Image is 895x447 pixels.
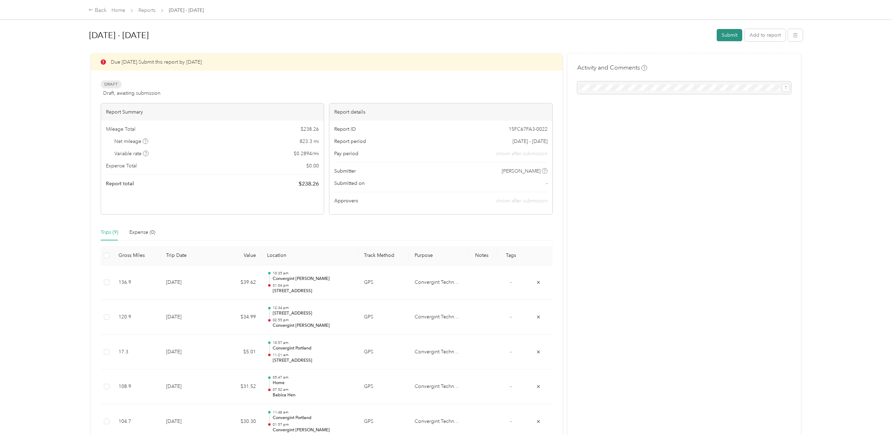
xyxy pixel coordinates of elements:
span: - [510,383,511,389]
span: - [510,314,511,320]
span: - [510,349,511,355]
td: [DATE] [160,300,215,335]
td: GPS [358,265,409,300]
p: 01:04 pm [273,283,353,288]
td: 108.9 [113,369,160,404]
p: 11:48 am [273,410,353,415]
a: Home [112,7,125,13]
td: Convergint Technologies [409,300,467,335]
span: shown after submission [496,198,547,204]
td: Convergint Technologies [409,335,467,370]
td: 136.9 [113,265,160,300]
td: GPS [358,300,409,335]
p: Home [273,380,353,386]
p: Convergint Portland [273,345,353,352]
th: Notes [467,246,496,265]
td: $30.30 [215,404,261,439]
p: [STREET_ADDRESS] [273,288,353,294]
p: 10:35 am [273,271,353,276]
span: - [546,180,547,187]
span: 15FC67FA3-0022 [509,125,547,133]
p: Convergint Portland [273,415,353,421]
td: $34.99 [215,300,261,335]
div: Expense (0) [129,229,155,236]
td: $39.62 [215,265,261,300]
span: shown after submission [496,150,547,157]
p: 07:52 am [273,387,353,392]
span: [PERSON_NAME] [502,167,540,175]
button: Add to report [745,29,786,41]
td: 120.9 [113,300,160,335]
td: Convergint Technologies [409,404,467,439]
span: Approvers [334,197,358,204]
div: Trips (9) [101,229,118,236]
td: $31.52 [215,369,261,404]
th: Purpose [409,246,467,265]
th: Value [215,246,261,265]
th: Location [262,246,359,265]
td: GPS [358,369,409,404]
p: 11:21 am [273,353,353,358]
span: Report period [334,138,366,145]
td: Convergint Technologies [409,265,467,300]
p: 05:47 am [273,375,353,380]
iframe: Everlance-gr Chat Button Frame [856,408,895,447]
span: $ 0.00 [306,162,319,170]
td: GPS [358,335,409,370]
span: Pay period [334,150,358,157]
th: Tags [496,246,525,265]
span: Draft [101,80,122,88]
span: Net mileage [114,138,148,145]
span: - [510,279,511,285]
td: $5.01 [215,335,261,370]
div: Report details [329,103,552,121]
div: Due [DATE]. Submit this report by [DATE] [91,53,563,71]
span: $ 238.26 [301,125,319,133]
p: 10:57 am [273,340,353,345]
td: [DATE] [160,369,215,404]
span: Submitted on [334,180,365,187]
span: $ 0.2894 / mi [294,150,319,157]
span: Mileage Total [106,125,135,133]
span: Expense Total [106,162,137,170]
button: Submit [717,29,742,41]
p: 02:55 pm [273,318,353,323]
span: [DATE] - [DATE] [169,7,204,14]
p: Convergint [PERSON_NAME] [273,276,353,282]
td: [DATE] [160,404,215,439]
h4: Activity and Comments [577,63,647,72]
th: Trip Date [160,246,215,265]
span: $ 238.26 [299,180,319,188]
div: Report Summary [101,103,324,121]
td: 104.7 [113,404,160,439]
div: Back [88,6,107,15]
span: [DATE] - [DATE] [513,138,547,145]
p: 01:57 pm [273,422,353,427]
th: Gross Miles [113,246,160,265]
p: Babica Hen [273,392,353,398]
a: Reports [138,7,156,13]
p: [STREET_ADDRESS] [273,310,353,317]
span: Report ID [334,125,356,133]
td: 17.3 [113,335,160,370]
td: Convergint Technologies [409,369,467,404]
th: Track Method [358,246,409,265]
span: Draft, awaiting submission [103,89,160,97]
span: - [510,418,511,424]
td: [DATE] [160,335,215,370]
p: Convergint [PERSON_NAME] [273,427,353,433]
p: Convergint [PERSON_NAME] [273,323,353,329]
td: [DATE] [160,265,215,300]
td: GPS [358,404,409,439]
span: Report total [106,180,134,187]
span: 823.3 mi [300,138,319,145]
span: Submitter [334,167,356,175]
p: [STREET_ADDRESS] [273,358,353,364]
h1: Sep 1 - 30, 2025 [89,27,712,44]
p: 12:34 pm [273,305,353,310]
span: Variable rate [114,150,149,157]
